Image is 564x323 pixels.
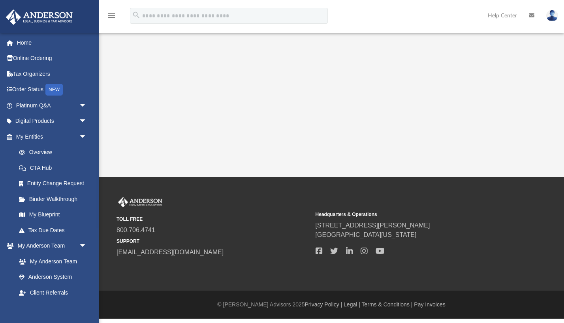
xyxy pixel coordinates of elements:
[6,98,99,113] a: Platinum Q&Aarrow_drop_down
[107,11,116,21] i: menu
[305,301,342,308] a: Privacy Policy |
[414,301,445,308] a: Pay Invoices
[11,160,99,176] a: CTA Hub
[6,35,99,51] a: Home
[11,222,99,238] a: Tax Due Dates
[79,238,95,254] span: arrow_drop_down
[6,238,95,254] a: My Anderson Teamarrow_drop_down
[316,211,509,218] small: Headquarters & Operations
[11,145,99,160] a: Overview
[6,82,99,98] a: Order StatusNEW
[6,51,99,66] a: Online Ordering
[546,10,558,21] img: User Pic
[11,254,91,269] a: My Anderson Team
[6,113,99,129] a: Digital Productsarrow_drop_down
[117,249,224,255] a: [EMAIL_ADDRESS][DOMAIN_NAME]
[4,9,75,25] img: Anderson Advisors Platinum Portal
[132,11,141,19] i: search
[117,238,310,245] small: SUPPORT
[11,176,99,192] a: Entity Change Request
[316,231,417,238] a: [GEOGRAPHIC_DATA][US_STATE]
[117,227,155,233] a: 800.706.4741
[11,269,95,285] a: Anderson System
[362,301,413,308] a: Terms & Conditions |
[45,84,63,96] div: NEW
[79,129,95,145] span: arrow_drop_down
[11,285,95,300] a: Client Referrals
[344,301,360,308] a: Legal |
[107,15,116,21] a: menu
[79,113,95,130] span: arrow_drop_down
[117,197,164,207] img: Anderson Advisors Platinum Portal
[11,207,95,223] a: My Blueprint
[99,300,564,309] div: © [PERSON_NAME] Advisors 2025
[6,129,99,145] a: My Entitiesarrow_drop_down
[11,191,99,207] a: Binder Walkthrough
[117,216,310,223] small: TOLL FREE
[6,66,99,82] a: Tax Organizers
[316,222,430,229] a: [STREET_ADDRESS][PERSON_NAME]
[79,98,95,114] span: arrow_drop_down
